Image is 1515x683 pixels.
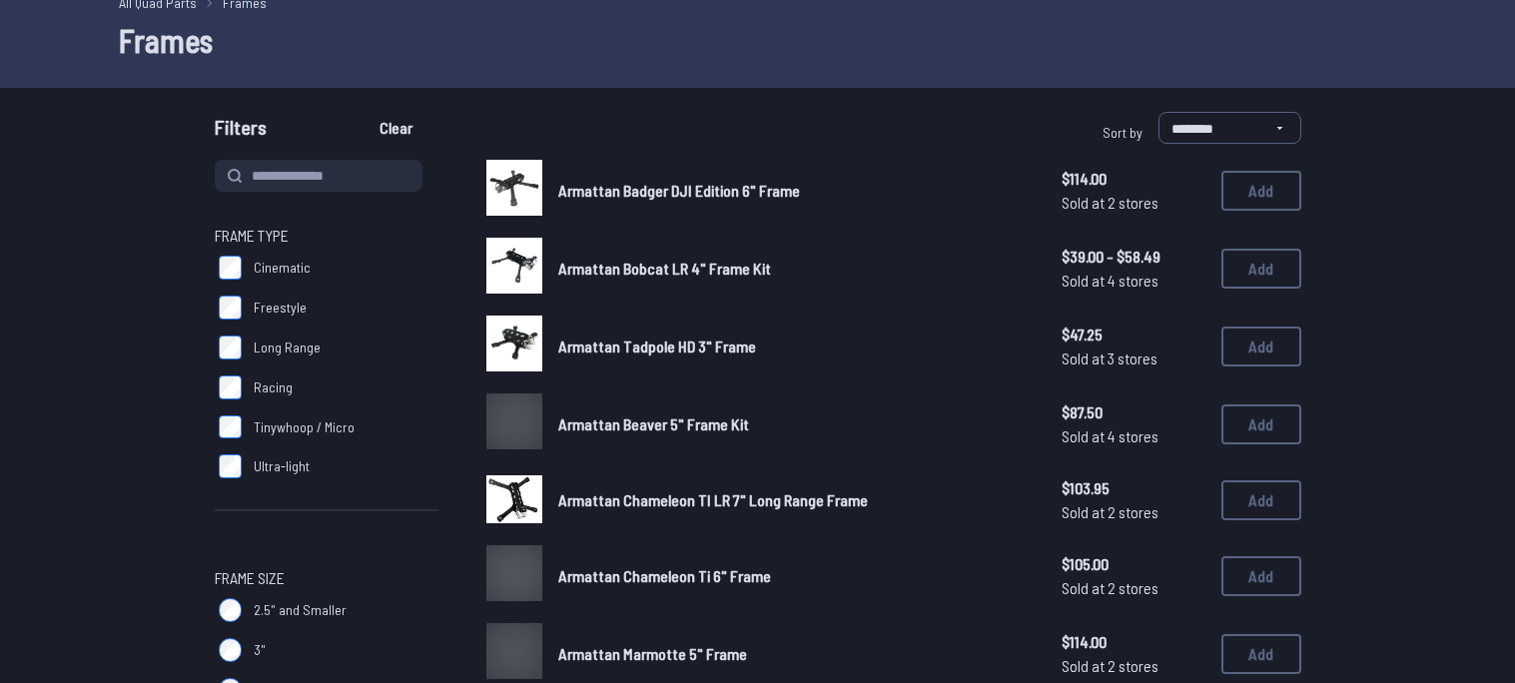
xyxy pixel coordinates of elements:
[1062,552,1205,576] span: $105.00
[254,600,347,620] span: 2.5" and Smaller
[1062,269,1205,293] span: Sold at 4 stores
[558,490,868,509] span: Armattan Chameleon TI LR 7" Long Range Frame
[486,393,542,455] a: image
[363,112,429,144] button: Clear
[215,112,267,152] span: Filters
[486,475,542,523] img: image
[486,160,542,216] img: image
[486,393,542,449] img: image
[219,336,243,359] input: Long Range
[1062,424,1205,448] span: Sold at 4 stores
[1062,654,1205,678] span: Sold at 2 stores
[1062,400,1205,424] span: $87.50
[486,545,542,607] a: image
[486,316,542,377] a: image
[558,335,1030,358] a: Armattan Tadpole HD 3" Frame
[558,488,1030,512] a: Armattan Chameleon TI LR 7" Long Range Frame
[558,179,1030,203] a: Armattan Badger DJI Edition 6" Frame
[1221,249,1301,289] button: Add
[1062,323,1205,346] span: $47.25
[1062,245,1205,269] span: $39.00 - $58.49
[1062,346,1205,370] span: Sold at 3 stores
[219,454,243,478] input: Ultra-light
[1062,500,1205,524] span: Sold at 2 stores
[486,238,542,294] img: image
[1062,167,1205,191] span: $114.00
[558,412,1030,436] a: Armattan Beaver 5" Frame Kit
[219,256,243,280] input: Cinematic
[219,375,243,399] input: Racing
[219,598,243,622] input: 2.5" and Smaller
[486,545,542,601] img: image
[215,224,289,248] span: Frame Type
[219,296,243,320] input: Freestyle
[119,16,1397,64] h1: Frames
[215,566,285,590] span: Frame Size
[558,181,800,200] span: Armattan Badger DJI Edition 6" Frame
[254,258,311,278] span: Cinematic
[254,417,355,437] span: Tinywhoop / Micro
[558,644,747,663] span: Armattan Marmotte 5" Frame
[254,377,293,397] span: Racing
[558,337,756,355] span: Armattan Tadpole HD 3" Frame
[1062,191,1205,215] span: Sold at 2 stores
[1221,556,1301,596] button: Add
[1062,630,1205,654] span: $114.00
[254,456,310,476] span: Ultra-light
[558,414,749,433] span: Armattan Beaver 5" Frame Kit
[219,415,243,439] input: Tinywhoop / Micro
[486,238,542,300] a: image
[1062,476,1205,500] span: $103.95
[558,564,1030,588] a: Armattan Chameleon Ti 6" Frame
[1103,124,1142,141] span: Sort by
[558,642,1030,666] a: Armattan Marmotte 5" Frame
[486,316,542,371] img: image
[486,623,542,679] img: image
[558,257,1030,281] a: Armattan Bobcat LR 4" Frame Kit
[1158,112,1301,144] select: Sort by
[254,338,321,357] span: Long Range
[486,160,542,222] a: image
[558,566,771,585] span: Armattan Chameleon Ti 6" Frame
[254,640,266,660] span: 3"
[486,471,542,529] a: image
[1221,327,1301,366] button: Add
[219,638,243,662] input: 3"
[254,298,307,318] span: Freestyle
[558,259,771,278] span: Armattan Bobcat LR 4" Frame Kit
[1062,576,1205,600] span: Sold at 2 stores
[1221,480,1301,520] button: Add
[1221,404,1301,444] button: Add
[1221,171,1301,211] button: Add
[1221,634,1301,674] button: Add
